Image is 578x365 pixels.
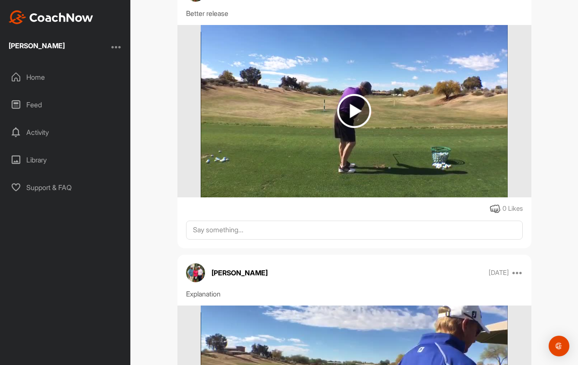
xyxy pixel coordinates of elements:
[502,204,523,214] div: 0 Likes
[5,122,126,143] div: Activity
[186,8,523,19] div: Better release
[9,10,93,24] img: CoachNow
[5,149,126,171] div: Library
[201,25,508,197] img: media
[212,268,268,278] p: [PERSON_NAME]
[5,66,126,88] div: Home
[549,336,569,356] div: Open Intercom Messenger
[5,94,126,115] div: Feed
[186,263,205,282] img: avatar
[5,177,126,198] div: Support & FAQ
[186,289,523,299] div: Explanation
[489,268,509,277] p: [DATE]
[9,42,65,49] div: [PERSON_NAME]
[337,94,371,128] img: play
